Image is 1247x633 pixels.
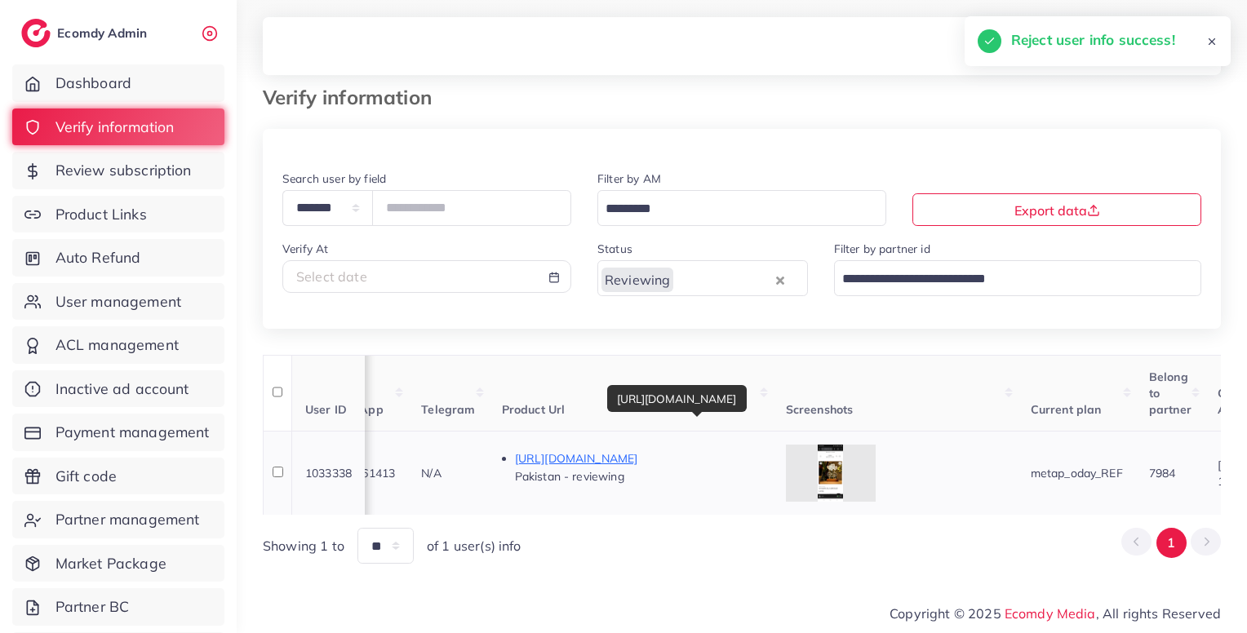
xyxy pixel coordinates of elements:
span: Select date [296,268,367,285]
span: Verify information [55,117,175,138]
span: 1033338 [305,466,352,480]
div: Search for option [834,260,1202,295]
div: Search for option [597,190,886,225]
a: Product Links [12,196,224,233]
a: Market Package [12,545,224,582]
label: Filter by AM [597,170,661,187]
input: Search for option [837,267,1181,292]
a: Inactive ad account [12,370,224,408]
span: Current plan [1031,402,1102,417]
span: , All rights Reserved [1096,604,1221,623]
ul: Pagination [1121,528,1221,558]
span: N/A [421,466,441,480]
a: Verify information [12,108,224,146]
a: Gift code [12,458,224,495]
label: Filter by partner id [834,241,930,257]
span: Partner BC [55,596,130,618]
span: Reviewing [601,268,673,292]
span: 7984 [1149,466,1176,480]
div: [URL][DOMAIN_NAME] [607,385,747,412]
span: Pakistan - reviewing [515,469,624,484]
span: Copyright © 2025 [890,604,1221,623]
span: User ID [305,402,347,417]
a: Auto Refund [12,239,224,277]
a: User management [12,283,224,321]
button: Clear Selected [776,270,784,289]
button: Export data [912,193,1201,226]
img: img uploaded [818,445,843,502]
span: User management [55,291,181,312]
div: Search for option [597,260,808,295]
span: Belong to partner [1149,370,1192,418]
span: Dashboard [55,73,131,94]
span: Screenshots [786,402,854,417]
a: Partner BC [12,588,224,626]
span: Telegram [421,402,475,417]
span: metap_oday_REF [1031,466,1123,480]
span: Inactive ad account [55,378,189,400]
span: Export data [1014,202,1100,219]
a: Dashboard [12,64,224,102]
span: Product Url [502,402,566,417]
a: ACL management [12,326,224,364]
a: logoEcomdy Admin [21,19,151,47]
img: logo [21,19,51,47]
span: Gift code [55,466,117,487]
span: Product Links [55,204,147,225]
span: of 1 user(s) info [427,537,521,556]
h5: Reject user info success! [1011,29,1175,51]
span: ACL management [55,334,179,356]
a: Payment management [12,414,224,451]
span: Market Package [55,553,166,574]
span: Auto Refund [55,247,141,268]
label: Verify At [282,241,328,257]
span: Review subscription [55,160,192,181]
span: Showing 1 to [263,537,344,556]
input: Search for option [675,267,771,292]
label: Search user by field [282,170,386,187]
a: Ecomdy Media [1005,605,1096,622]
span: Payment management [55,422,210,443]
h2: Ecomdy Admin [57,25,151,41]
a: Review subscription [12,152,224,189]
button: Go to page 1 [1156,528,1187,558]
label: Status [597,241,632,257]
input: Search for option [600,197,865,222]
a: Partner management [12,501,224,538]
p: [URL][DOMAIN_NAME] [515,449,760,468]
h3: Verify information [263,86,445,109]
span: Partner management [55,509,200,530]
